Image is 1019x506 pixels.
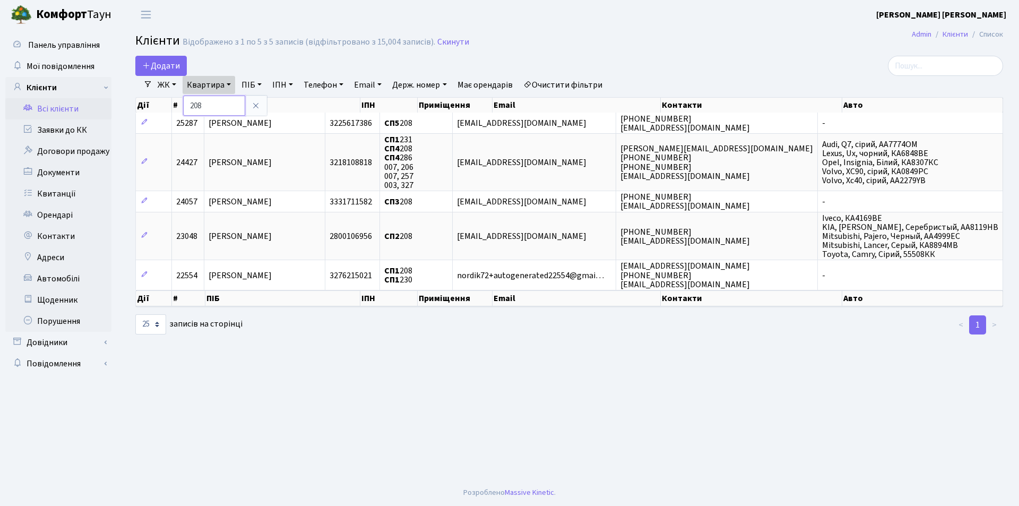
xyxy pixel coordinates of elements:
a: Телефон [299,76,348,94]
a: Admin [912,29,931,40]
th: Контакти [661,98,842,113]
th: Авто [842,98,1003,113]
a: ІПН [268,76,297,94]
span: 3331711582 [330,196,372,208]
span: 208 [384,230,412,242]
a: Щоденник [5,289,111,311]
th: # [172,98,205,113]
span: - [822,196,825,208]
span: [PHONE_NUMBER] [EMAIL_ADDRESS][DOMAIN_NAME] [620,191,750,212]
span: 3276215021 [330,270,372,281]
span: Audi, Q7, сірий, АА7774ОМ Lexus, Ux, чорний, КА6848ВЕ Opel, Insignia, Білий, КА8307КС Volvo, XC90... [822,139,938,186]
a: ПІБ [237,76,266,94]
a: Автомобілі [5,268,111,289]
span: - [822,117,825,129]
th: Email [493,98,661,113]
a: Всі клієнти [5,98,111,119]
b: СП5 [384,117,400,129]
a: Очистити фільтри [519,76,607,94]
a: Massive Kinetic [505,487,554,498]
b: СП1 [384,265,400,277]
a: Клієнти [943,29,968,40]
span: 231 208 286 007, 206 007, 257 003, 327 [384,134,413,191]
a: Орендарі [5,204,111,226]
b: СП3 [384,196,400,208]
span: [PERSON_NAME] [209,196,272,208]
th: Контакти [661,290,842,306]
span: 208 [384,196,412,208]
a: Повідомлення [5,353,111,374]
a: Мої повідомлення [5,56,111,77]
span: 3218108818 [330,157,372,168]
div: Відображено з 1 по 5 з 5 записів (відфільтровано з 15,004 записів). [183,37,435,47]
b: СП4 [384,152,400,164]
th: Дії [136,290,172,306]
th: Приміщення [418,290,493,306]
span: [EMAIL_ADDRESS][DOMAIN_NAME] [457,157,586,168]
li: Список [968,29,1003,40]
span: [EMAIL_ADDRESS][DOMAIN_NAME] [457,117,586,129]
a: [PERSON_NAME] [PERSON_NAME] [876,8,1006,21]
span: 23048 [176,230,197,242]
span: 208 [384,117,412,129]
span: 24057 [176,196,197,208]
th: ПІБ [205,290,360,306]
input: Пошук... [888,56,1003,76]
img: logo.png [11,4,32,25]
a: Договори продажу [5,141,111,162]
th: Email [493,290,661,306]
span: [EMAIL_ADDRESS][DOMAIN_NAME] [PHONE_NUMBER] [EMAIL_ADDRESS][DOMAIN_NAME] [620,261,750,290]
span: 2800106956 [330,230,372,242]
span: Iveco, КА4169ВЕ KIA, [PERSON_NAME], Серебристый, AА8119НВ Mitsubishi, Pajero, Черный, AА4999ЕС Mi... [822,212,998,260]
b: СП1 [384,274,400,286]
span: [EMAIL_ADDRESS][DOMAIN_NAME] [457,230,586,242]
b: [PERSON_NAME] [PERSON_NAME] [876,9,1006,21]
span: [PERSON_NAME] [209,270,272,281]
a: ЖК [153,76,180,94]
span: 208 230 [384,265,412,286]
b: Комфорт [36,6,87,23]
th: ІПН [360,290,418,306]
a: Додати [135,56,187,76]
span: 24427 [176,157,197,168]
a: Клієнти [5,77,111,98]
a: Контакти [5,226,111,247]
a: Email [350,76,386,94]
b: СП2 [384,230,400,242]
span: Клієнти [135,31,180,50]
a: Порушення [5,311,111,332]
span: Панель управління [28,39,100,51]
nav: breadcrumb [896,23,1019,46]
select: записів на сторінці [135,314,166,335]
span: nordik72+autogenerated22554@gmai… [457,270,604,281]
span: Додати [142,60,180,72]
a: Заявки до КК [5,119,111,141]
span: [EMAIL_ADDRESS][DOMAIN_NAME] [457,196,586,208]
span: 25287 [176,117,197,129]
a: Панель управління [5,35,111,56]
span: [PERSON_NAME][EMAIL_ADDRESS][DOMAIN_NAME] [PHONE_NUMBER] [PHONE_NUMBER] [EMAIL_ADDRESS][DOMAIN_NAME] [620,143,813,182]
th: ПІБ [205,98,360,113]
a: Квартира [183,76,235,94]
span: [PERSON_NAME] [209,117,272,129]
b: СП1 [384,134,400,145]
a: Довідники [5,332,111,353]
a: Держ. номер [388,76,451,94]
th: Приміщення [418,98,493,113]
span: [PERSON_NAME] [209,157,272,168]
span: [PERSON_NAME] [209,230,272,242]
th: Авто [842,290,1003,306]
span: 22554 [176,270,197,281]
label: записів на сторінці [135,314,243,335]
a: Адреси [5,247,111,268]
span: [PHONE_NUMBER] [EMAIL_ADDRESS][DOMAIN_NAME] [620,113,750,134]
button: Переключити навігацію [133,6,159,23]
th: # [172,290,205,306]
b: СП4 [384,143,400,155]
span: - [822,270,825,281]
a: 1 [969,315,986,335]
span: Мої повідомлення [27,61,94,72]
a: Має орендарів [453,76,517,94]
span: 3225617386 [330,117,372,129]
span: Таун [36,6,111,24]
